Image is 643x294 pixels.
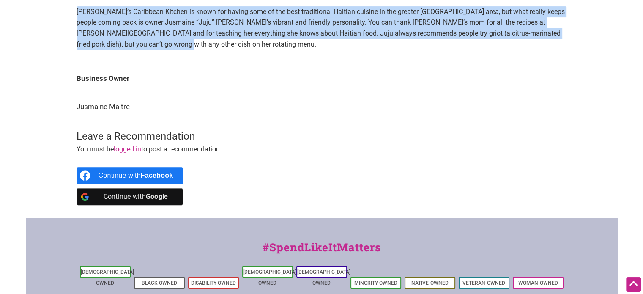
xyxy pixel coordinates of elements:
a: logged in [114,145,141,153]
a: Native-Owned [411,280,449,286]
p: [PERSON_NAME]’s Caribbean Kitchen is known for having some of the best traditional Haitian cuisin... [77,6,567,49]
a: Continue with <b>Google</b> [77,188,183,205]
a: Woman-Owned [518,280,558,286]
b: Google [146,192,168,201]
div: #SpendLikeItMatters [26,239,618,264]
a: Continue with <b>Facebook</b> [77,167,183,184]
td: Jusmaine Maitre [77,93,567,121]
a: [DEMOGRAPHIC_DATA]-Owned [243,269,298,286]
a: Black-Owned [142,280,177,286]
a: [DEMOGRAPHIC_DATA]-Owned [81,269,136,286]
a: Disability-Owned [191,280,236,286]
div: Continue with [99,188,173,205]
td: Business Owner [77,65,567,93]
div: Continue with [99,167,173,184]
p: You must be to post a recommendation. [77,144,567,155]
div: Scroll Back to Top [626,277,641,292]
a: [DEMOGRAPHIC_DATA]-Owned [297,269,352,286]
b: Facebook [141,172,173,179]
a: Veteran-Owned [462,280,505,286]
h3: Leave a Recommendation [77,129,567,144]
a: Minority-Owned [354,280,397,286]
